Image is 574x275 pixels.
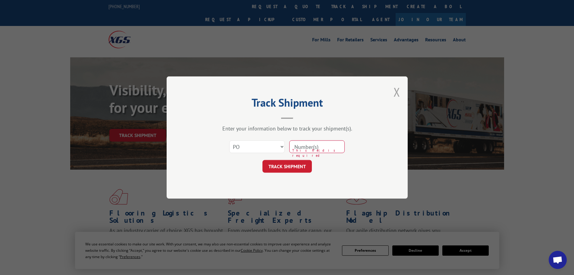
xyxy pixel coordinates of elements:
[549,251,567,269] div: Open chat
[292,148,345,158] span: This field is required
[289,140,345,153] input: Number(s)
[197,98,378,110] h2: Track Shipment
[262,160,312,173] button: TRACK SHIPMENT
[394,84,400,100] button: Close modal
[197,125,378,132] div: Enter your information below to track your shipment(s).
